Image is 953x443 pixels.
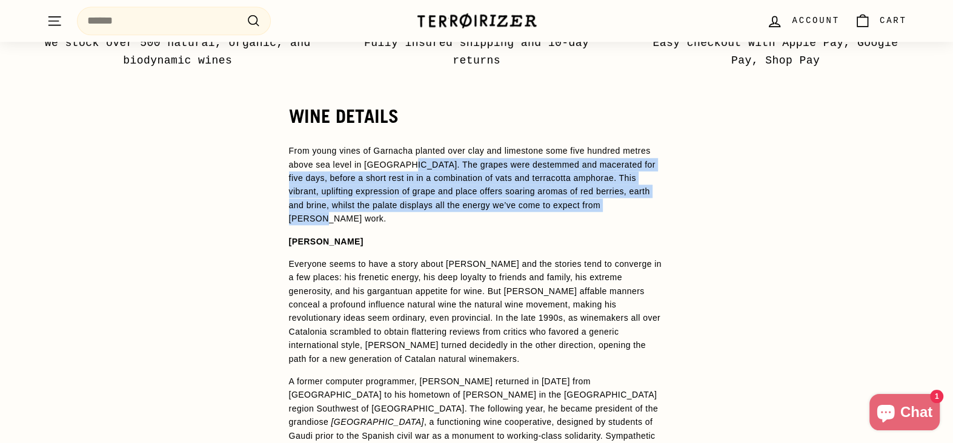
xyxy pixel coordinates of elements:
[42,34,314,70] p: We stock over 500 natural, organic, and biodynamic wines
[289,144,665,225] p: From young vines of Garnacha planted over clay and limestone some five hundred metres above sea l...
[331,417,423,427] em: [GEOGRAPHIC_DATA]
[289,259,662,364] span: Everyone seems to have a story about [PERSON_NAME] and the stories tend to converge in a few plac...
[289,237,364,246] strong: [PERSON_NAME]
[866,394,943,433] inbox-online-store-chat: Shopify online store chat
[847,3,914,39] a: Cart
[880,14,907,27] span: Cart
[759,3,846,39] a: Account
[340,34,613,70] p: Fully insured shipping and 10-day returns
[792,14,839,27] span: Account
[289,106,665,126] h2: WINE DETAILS
[639,34,911,70] p: Easy checkout with Apple Pay, Google Pay, Shop Pay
